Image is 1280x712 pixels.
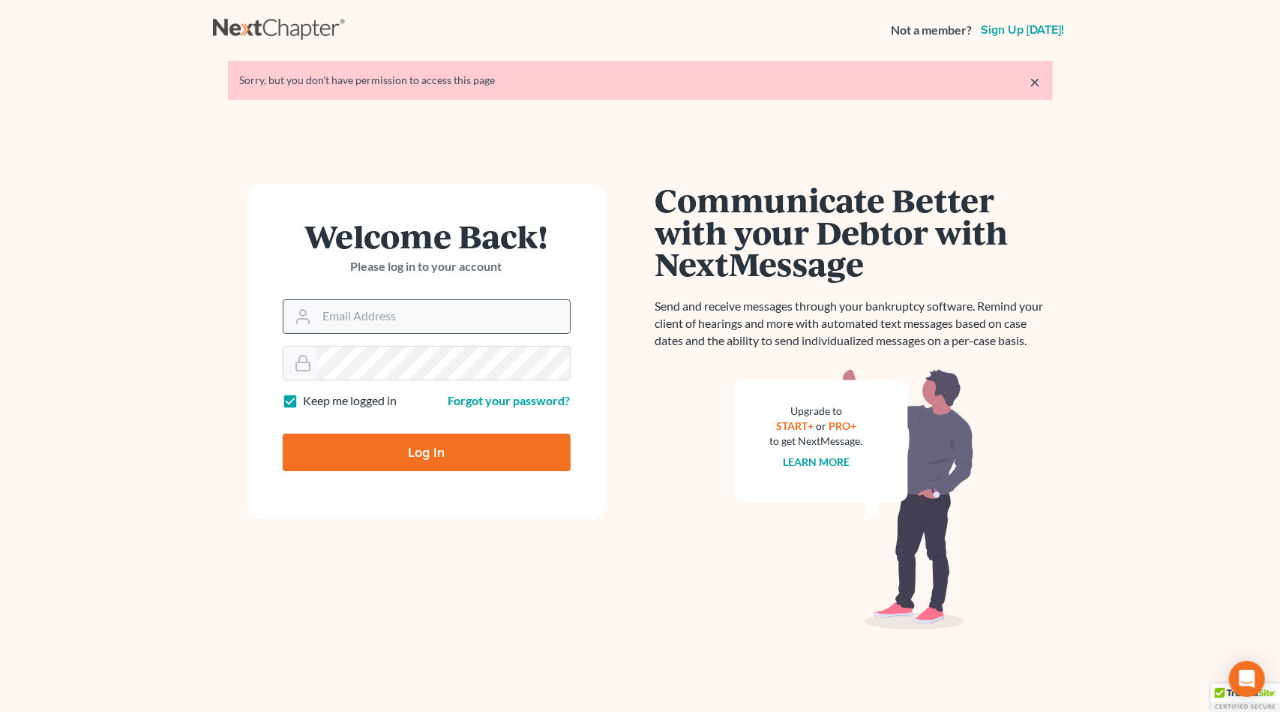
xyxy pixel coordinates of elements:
div: to get NextMessage. [770,434,863,449]
input: Email Address [317,300,570,333]
div: Open Intercom Messenger [1229,661,1265,697]
strong: Not a member? [892,22,973,39]
h1: Welcome Back! [283,220,571,252]
p: Send and receive messages through your bankruptcy software. Remind your client of hearings and mo... [655,298,1053,350]
a: × [1030,73,1041,91]
div: TrustedSite Certified [1211,683,1280,712]
div: Sorry, but you don't have permission to access this page [240,73,1041,88]
a: Learn more [783,455,850,468]
a: Forgot your password? [448,393,571,407]
input: Log In [283,434,571,471]
a: Sign up [DATE]! [979,24,1068,36]
span: or [816,419,826,432]
p: Please log in to your account [283,258,571,275]
img: nextmessage_bg-59042aed3d76b12b5cd301f8e5b87938c9018125f34e5fa2b7a6b67550977c72.svg [734,368,974,630]
h1: Communicate Better with your Debtor with NextMessage [655,184,1053,280]
label: Keep me logged in [304,392,397,410]
a: START+ [776,419,814,432]
div: Upgrade to [770,404,863,419]
a: PRO+ [829,419,856,432]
